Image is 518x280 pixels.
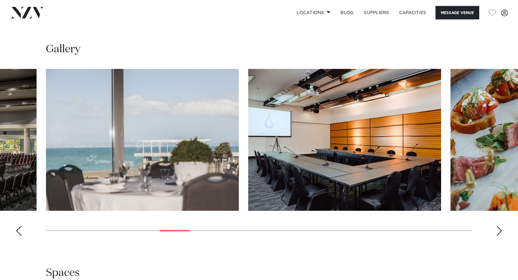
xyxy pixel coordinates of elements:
img: nzv-logo.png [10,7,44,18]
h2: Gallery [46,42,80,56]
a: SUPPLIERS [359,6,394,19]
swiper-slide: 9 / 30 [46,69,239,211]
swiper-slide: 10 / 30 [248,69,441,211]
a: Locations [292,6,335,19]
button: Message Venue [435,6,479,19]
a: BLOG [335,6,359,19]
h2: Spaces [46,266,80,280]
a: Capacities [394,6,431,19]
